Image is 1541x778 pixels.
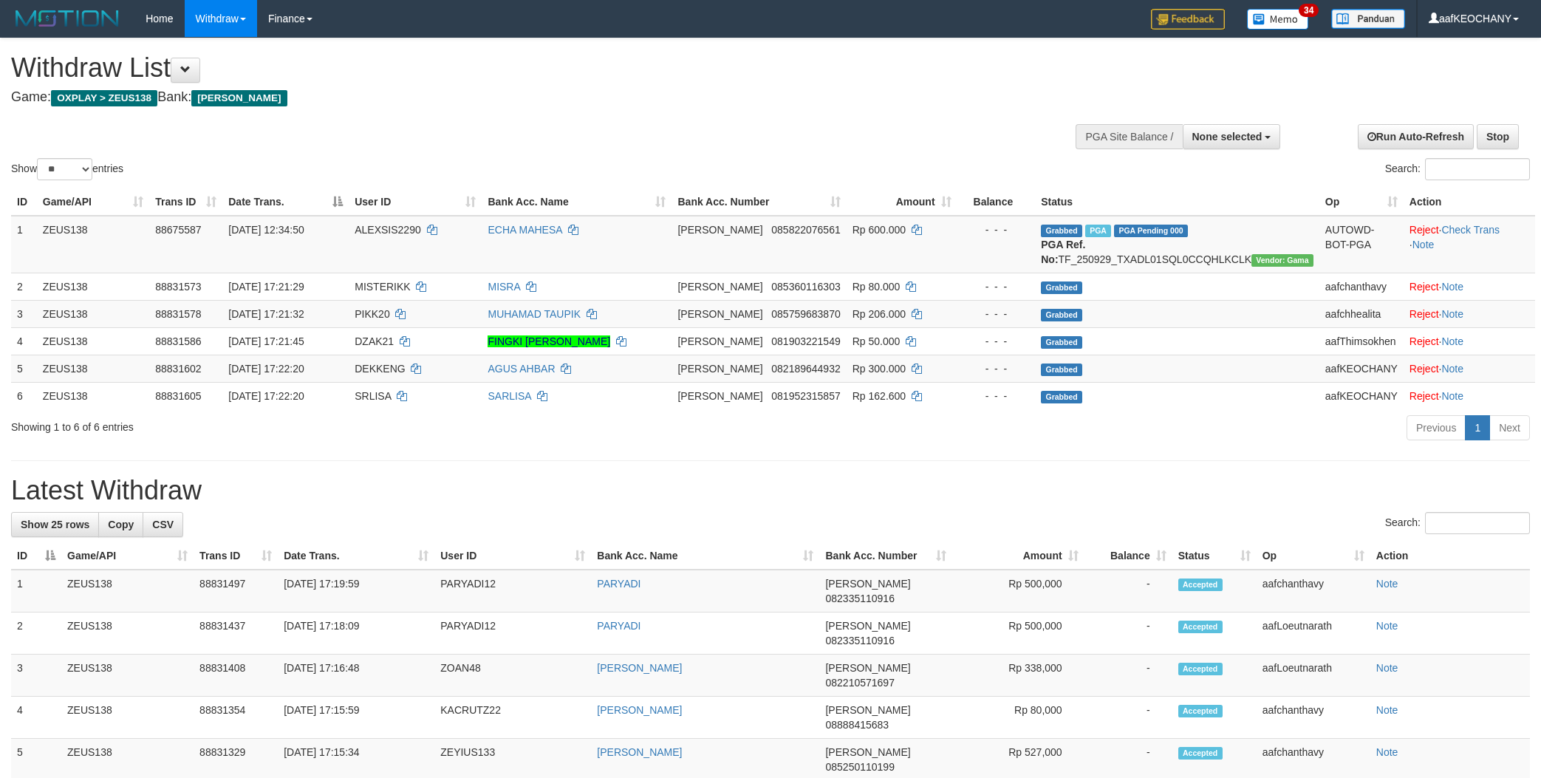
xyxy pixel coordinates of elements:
td: ZEUS138 [61,655,194,697]
a: Reject [1410,390,1439,402]
a: Show 25 rows [11,512,99,537]
td: Rp 80,000 [952,697,1084,739]
span: [PERSON_NAME] [677,308,762,320]
label: Search: [1385,512,1530,534]
a: Note [1376,662,1398,674]
td: · [1404,355,1535,382]
span: Copy 08888415683 to clipboard [825,719,889,731]
span: 88831605 [155,390,201,402]
span: Copy 081903221549 to clipboard [771,335,840,347]
td: 4 [11,697,61,739]
td: · [1404,300,1535,327]
td: 2 [11,612,61,655]
span: Accepted [1178,621,1223,633]
th: Game/API: activate to sort column ascending [37,188,149,216]
span: Copy 082210571697 to clipboard [825,677,894,689]
td: ZEUS138 [37,355,149,382]
span: Vendor URL: https://trx31.1velocity.biz [1251,254,1313,267]
span: Rp 162.600 [852,390,906,402]
a: Reject [1410,308,1439,320]
span: Copy 085250110199 to clipboard [825,761,894,773]
td: Rp 500,000 [952,570,1084,612]
span: Copy 085759683870 to clipboard [771,308,840,320]
th: Bank Acc. Number: activate to sort column ascending [819,542,951,570]
h1: Withdraw List [11,53,1013,83]
span: Copy 082189644932 to clipboard [771,363,840,375]
a: [PERSON_NAME] [597,746,682,758]
td: [DATE] 17:16:48 [278,655,434,697]
span: [DATE] 17:22:20 [228,363,304,375]
input: Search: [1425,158,1530,180]
td: [DATE] 17:19:59 [278,570,434,612]
td: aafKEOCHANY [1319,355,1404,382]
td: 6 [11,382,37,409]
td: aafchanthavy [1319,273,1404,300]
td: · [1404,327,1535,355]
span: PIKK20 [355,308,389,320]
th: Amount: activate to sort column ascending [952,542,1084,570]
span: Accepted [1178,579,1223,591]
td: 3 [11,300,37,327]
span: Grabbed [1041,309,1082,321]
a: Note [1376,620,1398,632]
a: Reject [1410,224,1439,236]
th: Amount: activate to sort column ascending [847,188,957,216]
span: Grabbed [1041,336,1082,349]
span: Copy 082335110916 to clipboard [825,593,894,604]
span: MISTERIKK [355,281,410,293]
label: Search: [1385,158,1530,180]
td: Rp 338,000 [952,655,1084,697]
a: ECHA MAHESA [488,224,561,236]
a: Note [1441,281,1463,293]
td: Rp 500,000 [952,612,1084,655]
a: SARLISA [488,390,530,402]
a: CSV [143,512,183,537]
a: Note [1441,308,1463,320]
a: Check Trans [1441,224,1500,236]
td: - [1084,655,1172,697]
a: Note [1376,704,1398,716]
td: [DATE] 17:18:09 [278,612,434,655]
a: FINGKI [PERSON_NAME] [488,335,610,347]
td: aafKEOCHANY [1319,382,1404,409]
th: Date Trans.: activate to sort column descending [222,188,349,216]
span: [DATE] 17:21:45 [228,335,304,347]
span: SRLISA [355,390,391,402]
a: Note [1376,746,1398,758]
a: Note [1412,239,1435,250]
a: PARYADI [597,620,640,632]
h4: Game: Bank: [11,90,1013,105]
th: ID: activate to sort column descending [11,542,61,570]
span: DZAK21 [355,335,394,347]
a: [PERSON_NAME] [597,704,682,716]
td: PARYADI12 [434,612,591,655]
span: [DATE] 17:21:29 [228,281,304,293]
a: Note [1441,390,1463,402]
th: Action [1404,188,1535,216]
th: Op: activate to sort column ascending [1257,542,1370,570]
td: 88831437 [194,612,278,655]
td: ZEUS138 [61,570,194,612]
span: Rp 206.000 [852,308,906,320]
span: CSV [152,519,174,530]
span: Copy 085822076561 to clipboard [771,224,840,236]
a: MISRA [488,281,520,293]
a: Note [1441,335,1463,347]
span: [PERSON_NAME] [677,281,762,293]
span: Accepted [1178,705,1223,717]
span: [PERSON_NAME] [677,224,762,236]
span: [PERSON_NAME] [677,363,762,375]
td: 88831408 [194,655,278,697]
a: Note [1441,363,1463,375]
th: Trans ID: activate to sort column ascending [194,542,278,570]
div: - - - [963,222,1030,237]
th: Bank Acc. Name: activate to sort column ascending [482,188,672,216]
span: Rp 600.000 [852,224,906,236]
span: [PERSON_NAME] [677,390,762,402]
img: panduan.png [1331,9,1405,29]
th: User ID: activate to sort column ascending [434,542,591,570]
span: [PERSON_NAME] [825,620,910,632]
span: [PERSON_NAME] [825,704,910,716]
span: [PERSON_NAME] [825,578,910,590]
span: Copy 081952315857 to clipboard [771,390,840,402]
